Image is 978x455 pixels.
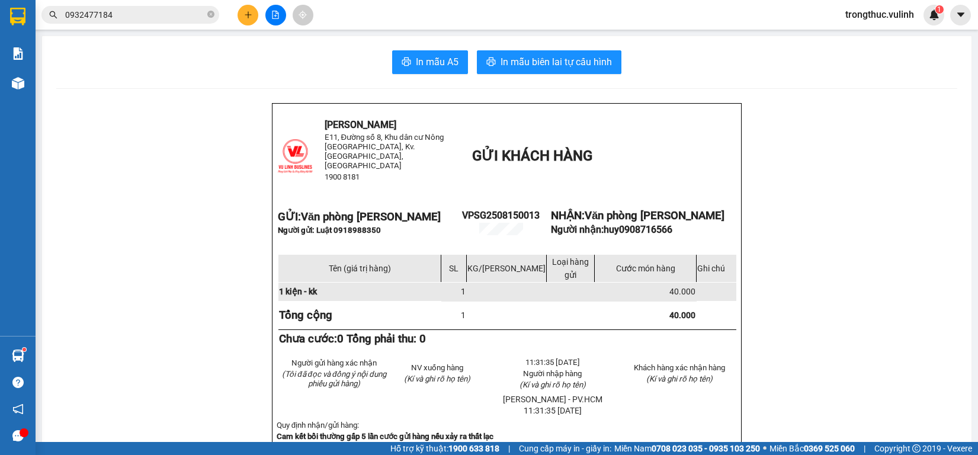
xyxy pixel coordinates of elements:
span: search [49,11,57,19]
span: Khách hàng xác nhận hàng [634,363,725,372]
span: Cung cấp máy in - giấy in: [519,442,611,455]
span: E11, Đường số 8, Khu dân cư Nông [GEOGRAPHIC_DATA], Kv.[GEOGRAPHIC_DATA], [GEOGRAPHIC_DATA] [325,133,444,170]
span: close-circle [207,11,214,18]
span: 0 Tổng phải thu: 0 [337,332,426,345]
span: Người nhập hàng [523,369,582,378]
span: file-add [271,11,280,19]
span: 1 [461,310,466,320]
img: warehouse-icon [12,350,24,362]
strong: Tổng cộng [279,309,332,322]
span: copyright [912,444,921,453]
button: printerIn mẫu A5 [392,50,468,74]
em: (Tôi đã đọc và đồng ý nội dung phiếu gửi hàng) [282,370,386,388]
span: 11:31:35 [DATE] [525,358,580,367]
sup: 1 [23,348,26,351]
strong: 0708 023 035 - 0935 103 250 [652,444,760,453]
img: warehouse-icon [12,77,24,89]
strong: GỬI: [278,210,441,223]
span: Hỗ trợ kỹ thuật: [390,442,499,455]
span: Miền Bắc [769,442,855,455]
span: 1900 8181 [325,172,360,181]
strong: Cam kết bồi thường gấp 5 lần cước gửi hàng nếu xảy ra thất lạc [277,432,493,441]
strong: Người nhận: [551,224,672,235]
td: SL [441,254,466,282]
span: caret-down [955,9,966,20]
span: 11:31:35 [DATE] [524,406,582,415]
span: Người gửi hàng xác nhận [291,358,377,367]
span: huy [604,224,672,235]
span: (Kí và ghi rõ họ tên) [520,380,586,389]
td: Ghi chú [697,254,736,282]
span: NV xuống hàng [411,363,463,372]
strong: 1900 633 818 [448,444,499,453]
span: 1 [461,287,466,296]
span: trongthuc.vulinh [836,7,924,22]
input: Tìm tên, số ĐT hoặc mã đơn [65,8,205,21]
span: In mẫu A5 [416,55,458,69]
span: | [864,442,865,455]
button: file-add [265,5,286,25]
td: Loại hàng gửi [546,254,595,282]
span: ⚪️ [763,446,767,451]
span: question-circle [12,377,24,388]
span: [PERSON_NAME] [325,119,396,130]
img: logo [278,139,313,174]
span: message [12,430,24,441]
span: Miền Nam [614,442,760,455]
td: Cước món hàng [595,254,697,282]
span: notification [12,403,24,415]
span: plus [244,11,252,19]
span: VPSG2508150013 [462,210,540,221]
span: (Kí và ghi rõ họ tên) [404,374,470,383]
button: printerIn mẫu biên lai tự cấu hình [477,50,621,74]
span: printer [486,57,496,68]
span: Người gửi: Luật 0918988350 [278,226,381,235]
span: 1 kiện - kk [279,287,317,296]
button: plus [238,5,258,25]
span: GỬI KHÁCH HÀNG [472,148,592,164]
button: caret-down [950,5,971,25]
img: icon-new-feature [929,9,939,20]
span: 1 [937,5,941,14]
span: 0908716566 [619,224,672,235]
span: printer [402,57,411,68]
span: [PERSON_NAME] - PV.HCM [503,395,602,404]
span: aim [299,11,307,19]
span: Quy định nhận/gửi hàng: [277,421,359,430]
img: logo-vxr [10,8,25,25]
span: Văn phòng [PERSON_NAME] [585,209,724,222]
img: solution-icon [12,47,24,60]
td: Tên (giá trị hàng) [278,254,441,282]
sup: 1 [935,5,944,14]
span: close-circle [207,9,214,21]
td: KG/[PERSON_NAME] [466,254,546,282]
button: aim [293,5,313,25]
strong: 0369 525 060 [804,444,855,453]
strong: Chưa cước: [279,332,426,345]
span: 40.000 [669,287,695,296]
span: | [508,442,510,455]
span: 40.000 [669,310,695,320]
span: (Kí và ghi rõ họ tên) [646,374,713,383]
strong: NHẬN: [551,209,724,222]
span: In mẫu biên lai tự cấu hình [501,55,612,69]
span: Văn phòng [PERSON_NAME] [301,210,441,223]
